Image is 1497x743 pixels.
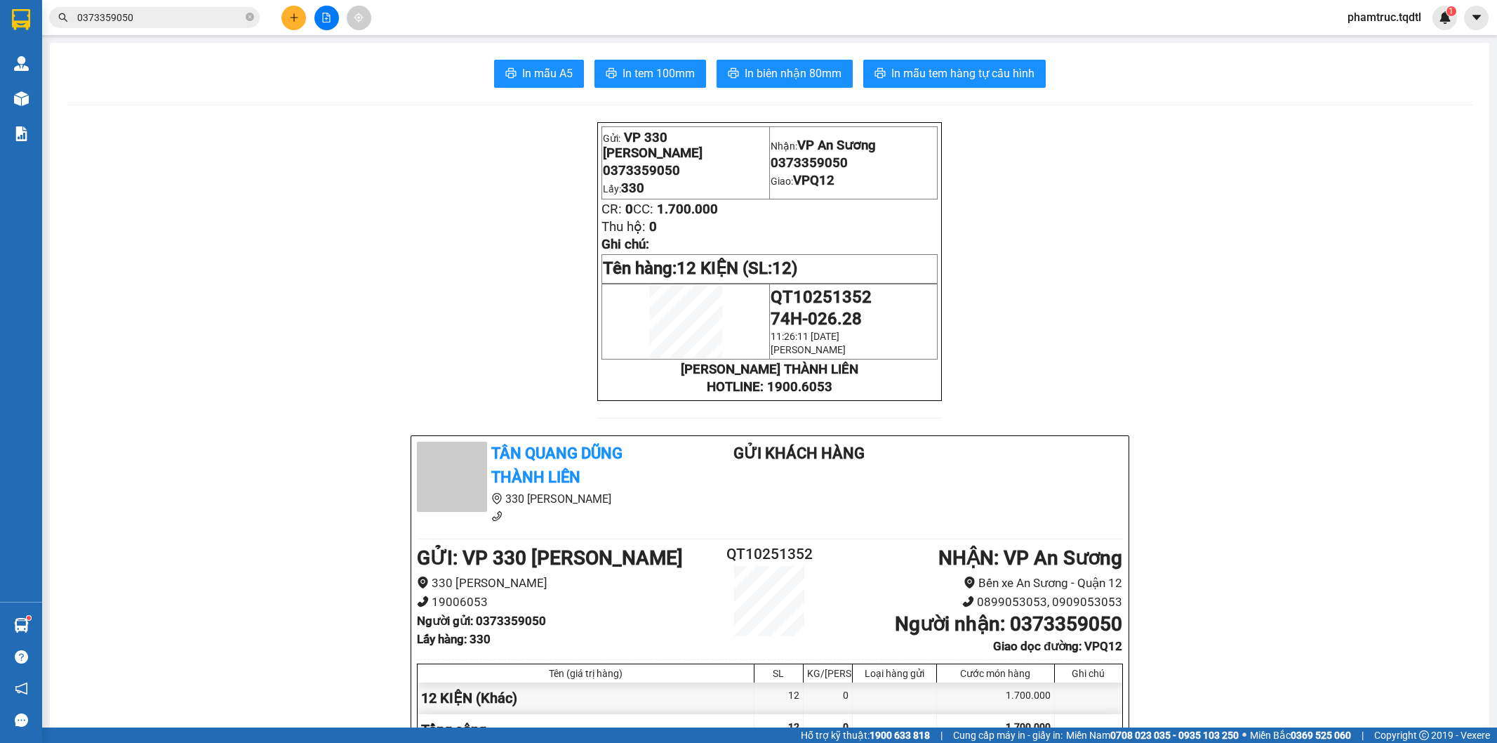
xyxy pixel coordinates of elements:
[246,13,254,21] span: close-circle
[1006,721,1051,732] span: 1.700.000
[937,683,1055,714] div: 1.700.000
[601,202,622,217] span: CR:
[603,130,769,161] p: Gửi:
[771,287,872,307] span: QT10251352
[12,9,30,30] img: logo-vxr
[417,632,491,646] b: Lấy hàng : 330
[603,130,703,161] span: VP 330 [PERSON_NAME]
[421,721,486,738] span: Tổng cộng
[828,593,1122,612] li: 0899053053, 0909053053
[1066,728,1239,743] span: Miền Nam
[417,577,429,589] span: environment
[491,493,503,504] span: environment
[15,714,28,727] span: message
[681,362,858,377] strong: [PERSON_NAME] THÀNH LIÊN
[649,219,657,235] span: 0
[15,650,28,664] span: question-circle
[1419,730,1429,740] span: copyright
[793,173,834,188] span: VPQ12
[14,126,29,141] img: solution-icon
[603,163,680,178] span: 0373359050
[657,202,718,217] span: 1.700.000
[15,682,28,695] span: notification
[828,574,1122,593] li: Bến xe An Sương - Quận 12
[771,155,848,171] span: 0373359050
[281,6,306,30] button: plus
[940,728,943,743] span: |
[1449,6,1453,16] span: 1
[1470,11,1483,24] span: caret-down
[677,258,797,278] span: 12 KIỆN (SL:
[354,13,364,22] span: aim
[772,258,797,278] span: 12)
[754,683,804,714] div: 12
[728,67,739,81] span: printer
[717,60,853,88] button: printerIn biên nhận 80mm
[603,258,797,278] span: Tên hàng:
[417,574,711,593] li: 330 [PERSON_NAME]
[1362,728,1364,743] span: |
[711,543,829,566] h2: QT10251352
[1242,732,1246,738] span: ⚪️
[321,13,331,22] span: file-add
[606,67,617,81] span: printer
[417,546,683,570] b: GỬI : VP 330 [PERSON_NAME]
[733,445,865,462] b: Gửi khách hàng
[1439,11,1451,24] img: icon-new-feature
[1336,8,1432,26] span: phamtruc.tqdtl
[621,180,644,196] span: 330
[14,618,29,633] img: warehouse-icon
[603,183,644,195] span: Lấy:
[870,730,930,741] strong: 1900 633 818
[494,60,584,88] button: printerIn mẫu A5
[891,65,1034,82] span: In mẫu tem hàng tự cấu hình
[807,668,849,679] div: KG/[PERSON_NAME]
[1446,6,1456,16] sup: 1
[856,668,933,679] div: Loại hàng gửi
[594,60,706,88] button: printerIn tem 100mm
[1464,6,1489,30] button: caret-down
[314,6,339,30] button: file-add
[962,596,974,607] span: phone
[491,511,503,522] span: phone
[77,10,243,25] input: Tìm tên, số ĐT hoặc mã đơn
[964,577,976,589] span: environment
[863,60,1046,88] button: printerIn mẫu tem hàng tự cấu hình
[289,13,299,22] span: plus
[843,721,849,732] span: 0
[14,56,29,71] img: warehouse-icon
[505,67,517,81] span: printer
[797,138,876,153] span: VP An Sương
[993,639,1122,653] b: Giao dọc đường: VPQ12
[771,331,839,342] span: 11:26:11 [DATE]
[417,614,546,628] b: Người gửi : 0373359050
[623,65,695,82] span: In tem 100mm
[771,344,846,355] span: [PERSON_NAME]
[633,202,653,217] span: CC:
[940,668,1051,679] div: Cước món hàng
[788,721,799,732] span: 12
[421,668,750,679] div: Tên (giá trị hàng)
[771,138,936,153] p: Nhận:
[58,13,68,22] span: search
[1110,730,1239,741] strong: 0708 023 035 - 0935 103 250
[601,237,649,252] span: Ghi chú:
[804,683,853,714] div: 0
[1250,728,1351,743] span: Miền Bắc
[601,219,646,235] span: Thu hộ:
[745,65,841,82] span: In biên nhận 80mm
[522,65,573,82] span: In mẫu A5
[707,379,832,395] strong: HOTLINE: 1900.6053
[625,202,633,217] span: 0
[771,176,834,187] span: Giao:
[491,445,623,487] b: Tân Quang Dũng Thành Liên
[895,612,1122,636] b: Người nhận : 0373359050
[771,309,862,329] span: 74H-026.28
[758,668,799,679] div: SL
[1291,730,1351,741] strong: 0369 525 060
[14,91,29,106] img: warehouse-icon
[27,616,31,620] sup: 1
[347,6,371,30] button: aim
[1058,668,1119,679] div: Ghi chú
[874,67,886,81] span: printer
